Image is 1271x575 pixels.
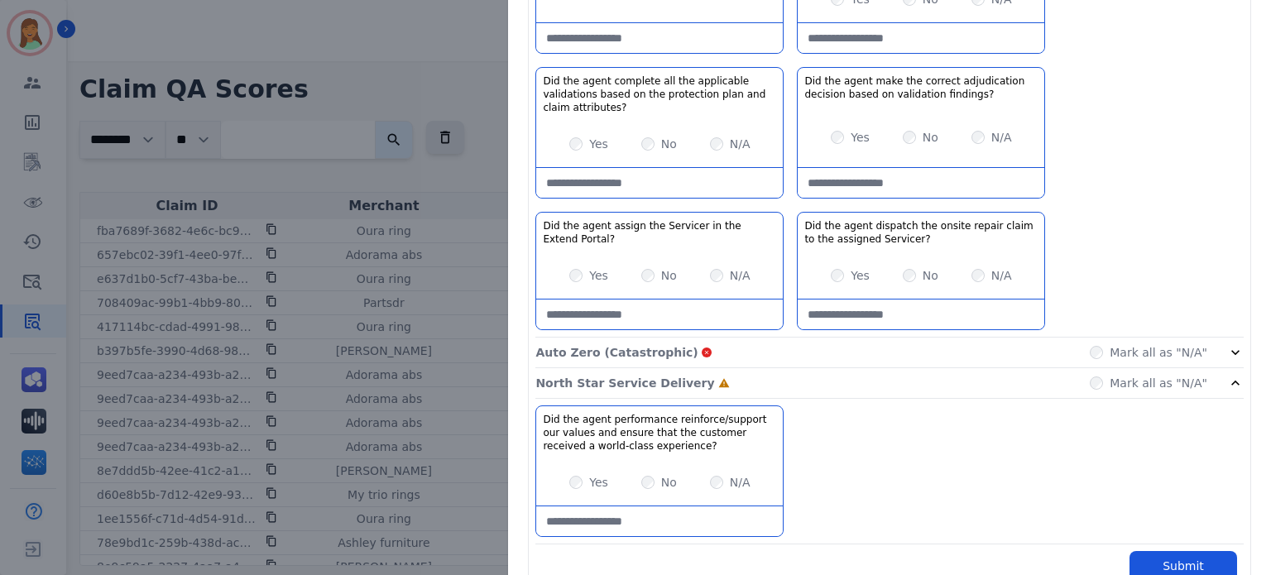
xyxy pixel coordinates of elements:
[661,136,677,152] label: No
[851,267,870,284] label: Yes
[589,267,608,284] label: Yes
[1110,344,1207,361] label: Mark all as "N/A"
[730,136,751,152] label: N/A
[923,267,938,284] label: No
[1110,375,1207,391] label: Mark all as "N/A"
[991,129,1012,146] label: N/A
[661,474,677,491] label: No
[804,219,1038,246] h3: Did the agent dispatch the onsite repair claim to the assigned Servicer?
[543,413,776,453] h3: Did the agent performance reinforce/support our values and ensure that the customer received a wo...
[991,267,1012,284] label: N/A
[923,129,938,146] label: No
[804,74,1038,101] h3: Did the agent make the correct adjudication decision based on validation findings?
[730,267,751,284] label: N/A
[543,74,776,114] h3: Did the agent complete all the applicable validations based on the protection plan and claim attr...
[661,267,677,284] label: No
[535,344,698,361] p: Auto Zero (Catastrophic)
[589,474,608,491] label: Yes
[589,136,608,152] label: Yes
[851,129,870,146] label: Yes
[535,375,714,391] p: North Star Service Delivery
[543,219,776,246] h3: Did the agent assign the Servicer in the Extend Portal?
[730,474,751,491] label: N/A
